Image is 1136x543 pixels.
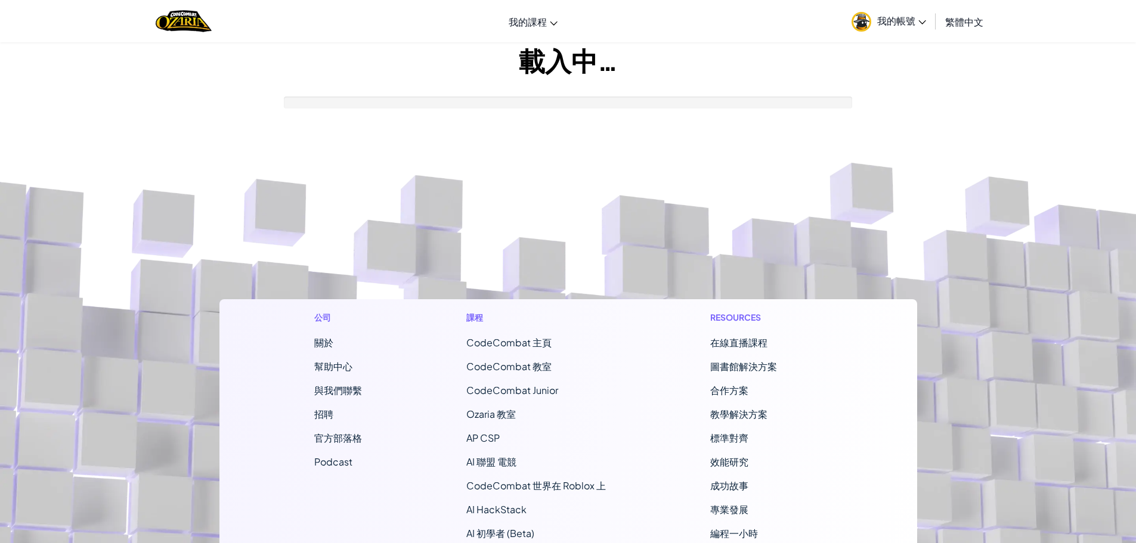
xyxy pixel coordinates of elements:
img: avatar [852,12,871,32]
a: CodeCombat Junior [466,384,558,396]
span: CodeCombat 主頁 [466,336,552,349]
a: 標準對齊 [710,432,748,444]
a: 專業發展 [710,503,748,516]
a: AP CSP [466,432,500,444]
a: 效能研究 [710,455,748,468]
a: Podcast [314,455,352,468]
a: AI 聯盟 電競 [466,455,516,468]
a: 合作方案 [710,384,748,396]
a: Ozaria by CodeCombat logo [156,9,211,33]
a: CodeCombat 世界在 Roblox 上 [466,479,606,492]
span: 我的課程 [509,15,547,28]
a: 官方部落格 [314,432,362,444]
a: 在線直播課程 [710,336,767,349]
h1: 課程 [466,311,606,324]
a: 繁體中文 [939,5,989,38]
a: 教學解決方案 [710,408,767,420]
span: 繁體中文 [945,15,983,28]
a: 我的課程 [503,5,564,38]
a: AI 初學者 (Beta) [466,527,534,539]
a: 我的帳號 [846,2,932,40]
a: 圖書館解決方案 [710,360,777,373]
a: AI HackStack [466,503,527,516]
a: CodeCombat 教室 [466,360,552,373]
h1: Resources [710,311,822,324]
span: 與我們聯繫 [314,384,362,396]
img: Home [156,9,211,33]
a: 關於 [314,336,333,349]
a: 幫助中心 [314,360,352,373]
a: 招聘 [314,408,333,420]
h1: 公司 [314,311,362,324]
a: 編程一小時 [710,527,758,539]
span: 我的帳號 [877,14,926,27]
a: Ozaria 教室 [466,408,516,420]
a: 成功故事 [710,479,748,492]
